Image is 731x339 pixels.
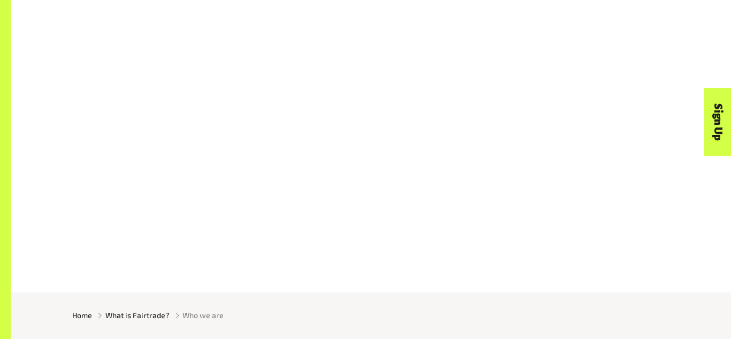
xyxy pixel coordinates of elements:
[72,310,92,321] a: Home
[182,310,224,321] span: Who we are
[105,310,169,321] a: What is Fairtrade?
